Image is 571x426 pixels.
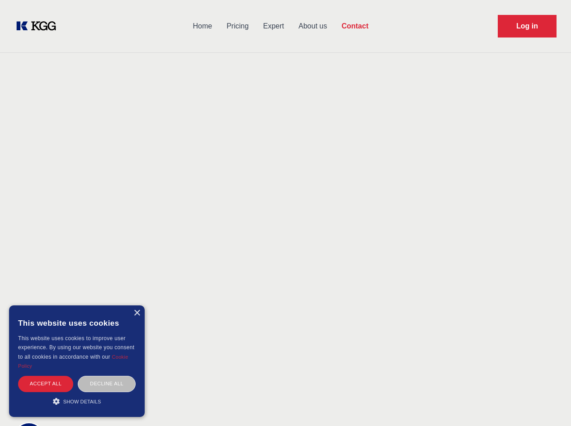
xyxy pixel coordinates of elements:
div: Accept all [18,376,73,392]
a: Pricing [219,14,256,38]
a: Expert [256,14,291,38]
div: Decline all [78,376,136,392]
iframe: Chat Widget [526,383,571,426]
div: Close [133,310,140,317]
a: Request Demo [498,15,557,37]
a: Contact [334,14,376,38]
a: Cookie Policy [18,354,128,369]
span: This website uses cookies to improve user experience. By using our website you consent to all coo... [18,335,134,360]
span: Show details [63,399,101,404]
div: This website uses cookies [18,312,136,334]
a: KOL Knowledge Platform: Talk to Key External Experts (KEE) [14,19,63,33]
a: About us [291,14,334,38]
a: Home [185,14,219,38]
div: Show details [18,397,136,406]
